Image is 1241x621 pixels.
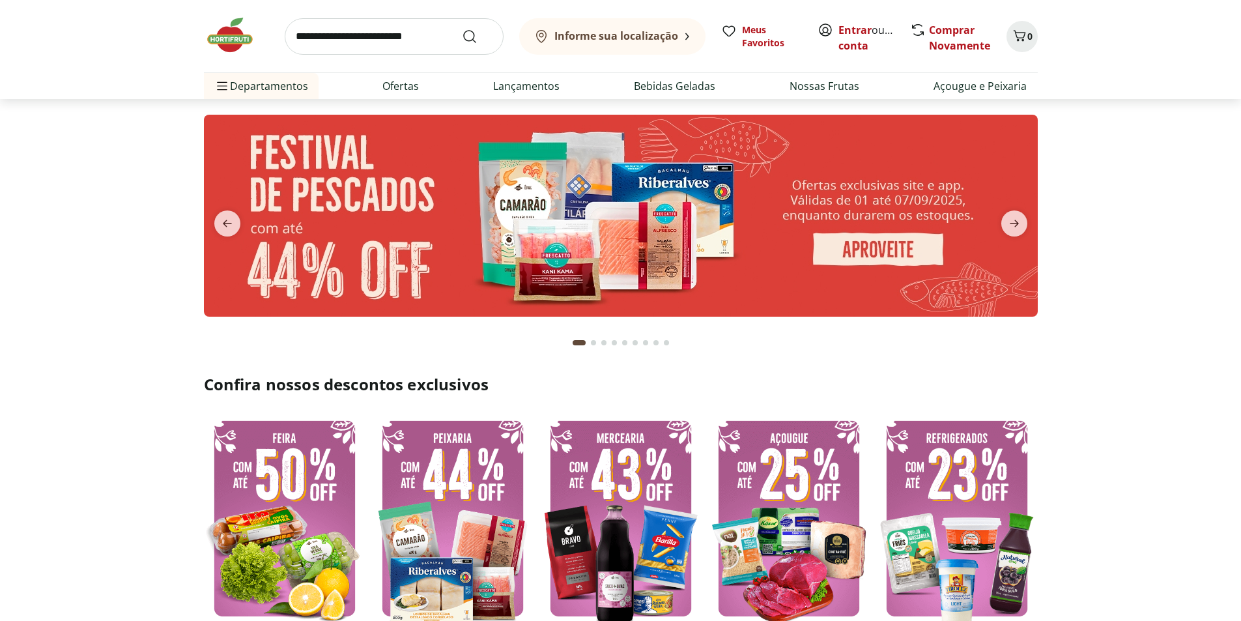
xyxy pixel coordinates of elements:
[462,29,493,44] button: Submit Search
[493,78,560,94] a: Lançamentos
[790,78,859,94] a: Nossas Frutas
[640,327,651,358] button: Go to page 7 from fs-carousel
[651,327,661,358] button: Go to page 8 from fs-carousel
[1027,30,1033,42] span: 0
[742,23,802,50] span: Meus Favoritos
[634,78,715,94] a: Bebidas Geladas
[721,23,802,50] a: Meus Favoritos
[519,18,706,55] button: Informe sua localização
[204,210,251,237] button: previous
[599,327,609,358] button: Go to page 3 from fs-carousel
[620,327,630,358] button: Go to page 5 from fs-carousel
[609,327,620,358] button: Go to page 4 from fs-carousel
[204,16,269,55] img: Hortifruti
[929,23,990,53] a: Comprar Novamente
[214,70,308,102] span: Departamentos
[838,22,896,53] span: ou
[554,29,678,43] b: Informe sua localização
[1006,21,1038,52] button: Carrinho
[204,374,1038,395] h2: Confira nossos descontos exclusivos
[285,18,504,55] input: search
[570,327,588,358] button: Current page from fs-carousel
[588,327,599,358] button: Go to page 2 from fs-carousel
[214,70,230,102] button: Menu
[838,23,910,53] a: Criar conta
[204,115,1038,317] img: pescados
[934,78,1027,94] a: Açougue e Peixaria
[838,23,872,37] a: Entrar
[991,210,1038,237] button: next
[382,78,419,94] a: Ofertas
[661,327,672,358] button: Go to page 9 from fs-carousel
[630,327,640,358] button: Go to page 6 from fs-carousel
